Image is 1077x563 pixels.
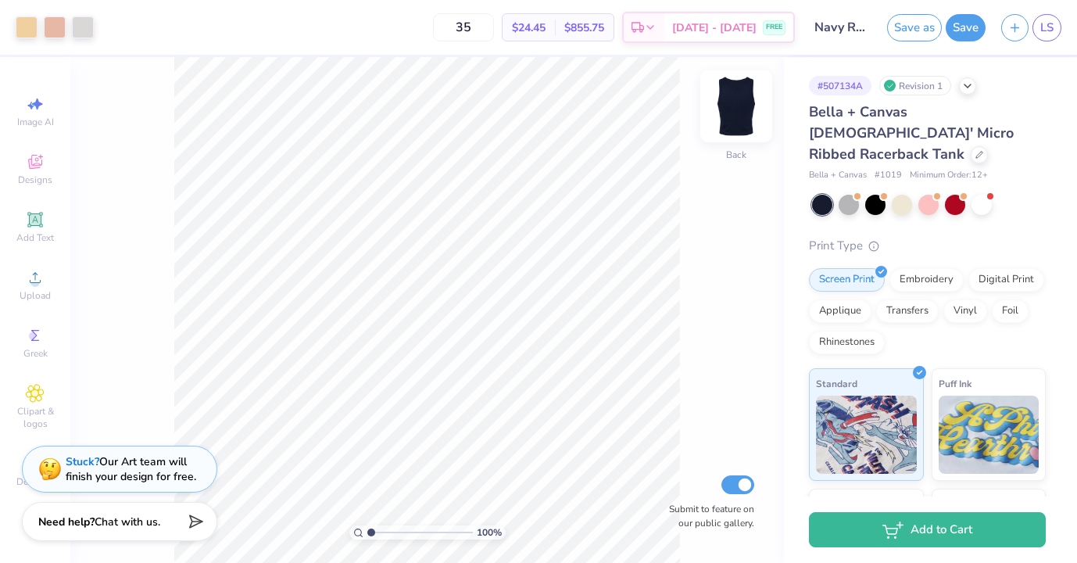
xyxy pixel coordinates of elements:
[876,299,939,323] div: Transfers
[809,331,885,354] div: Rhinestones
[766,22,782,33] span: FREE
[992,299,1029,323] div: Foil
[946,14,986,41] button: Save
[910,169,988,182] span: Minimum Order: 12 +
[816,396,917,474] img: Standard
[887,14,942,41] button: Save as
[16,231,54,244] span: Add Text
[809,237,1046,255] div: Print Type
[889,268,964,292] div: Embroidery
[16,475,54,488] span: Decorate
[816,375,857,392] span: Standard
[726,148,746,162] div: Back
[23,347,48,360] span: Greek
[512,20,546,36] span: $24.45
[95,515,160,529] span: Chat with us.
[672,20,757,36] span: [DATE] - [DATE]
[1040,19,1054,37] span: LS
[875,169,902,182] span: # 1019
[939,396,1039,474] img: Puff Ink
[1032,14,1061,41] a: LS
[477,525,502,540] span: 100 %
[803,12,879,43] input: Untitled Design
[968,268,1044,292] div: Digital Print
[433,13,494,41] input: – –
[943,299,987,323] div: Vinyl
[20,289,51,302] span: Upload
[17,116,54,128] span: Image AI
[816,496,854,512] span: Neon Ink
[809,268,885,292] div: Screen Print
[66,454,99,469] strong: Stuck?
[809,102,1014,163] span: Bella + Canvas [DEMOGRAPHIC_DATA]' Micro Ribbed Racerback Tank
[939,375,971,392] span: Puff Ink
[809,512,1046,547] button: Add to Cart
[38,515,95,529] strong: Need help?
[705,75,767,138] img: Back
[939,496,1031,512] span: Metallic & Glitter Ink
[660,502,754,530] label: Submit to feature on our public gallery.
[809,169,867,182] span: Bella + Canvas
[809,299,871,323] div: Applique
[8,405,63,430] span: Clipart & logos
[18,174,52,186] span: Designs
[879,76,951,95] div: Revision 1
[564,20,604,36] span: $855.75
[809,76,871,95] div: # 507134A
[66,454,196,484] div: Our Art team will finish your design for free.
